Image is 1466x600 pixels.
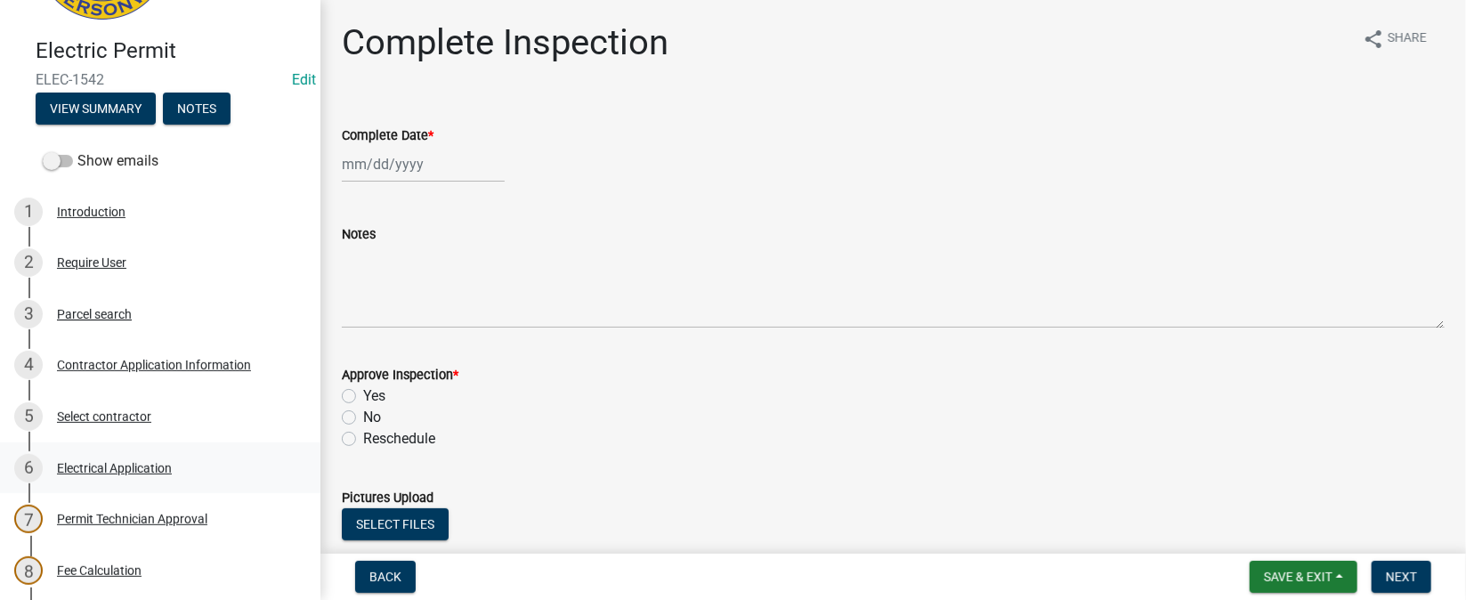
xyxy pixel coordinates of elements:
[57,513,207,525] div: Permit Technician Approval
[363,428,435,450] label: Reschedule
[342,146,505,182] input: mm/dd/yyyy
[57,256,126,269] div: Require User
[14,351,43,379] div: 4
[57,206,126,218] div: Introduction
[163,93,231,125] button: Notes
[36,102,156,117] wm-modal-confirm: Summary
[14,248,43,277] div: 2
[57,359,251,371] div: Contractor Application Information
[363,385,385,407] label: Yes
[57,308,132,320] div: Parcel search
[342,492,433,505] label: Pictures Upload
[292,71,316,88] a: Edit
[14,454,43,482] div: 6
[57,410,151,423] div: Select contractor
[292,71,316,88] wm-modal-confirm: Edit Application Number
[57,564,142,577] div: Fee Calculation
[342,130,433,142] label: Complete Date
[369,570,401,584] span: Back
[342,229,376,241] label: Notes
[14,402,43,431] div: 5
[14,300,43,328] div: 3
[1388,28,1427,50] span: Share
[36,93,156,125] button: View Summary
[43,150,158,172] label: Show emails
[342,369,458,382] label: Approve Inspection
[14,198,43,226] div: 1
[363,407,381,428] label: No
[14,556,43,585] div: 8
[1363,28,1384,50] i: share
[1250,561,1357,593] button: Save & Exit
[1372,561,1431,593] button: Next
[57,462,172,474] div: Electrical Application
[36,38,306,64] h4: Electric Permit
[1264,570,1332,584] span: Save & Exit
[1386,570,1417,584] span: Next
[1349,21,1441,56] button: shareShare
[355,561,416,593] button: Back
[342,21,668,64] h1: Complete Inspection
[163,102,231,117] wm-modal-confirm: Notes
[36,71,285,88] span: ELEC-1542
[342,508,449,540] button: Select files
[14,505,43,533] div: 7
